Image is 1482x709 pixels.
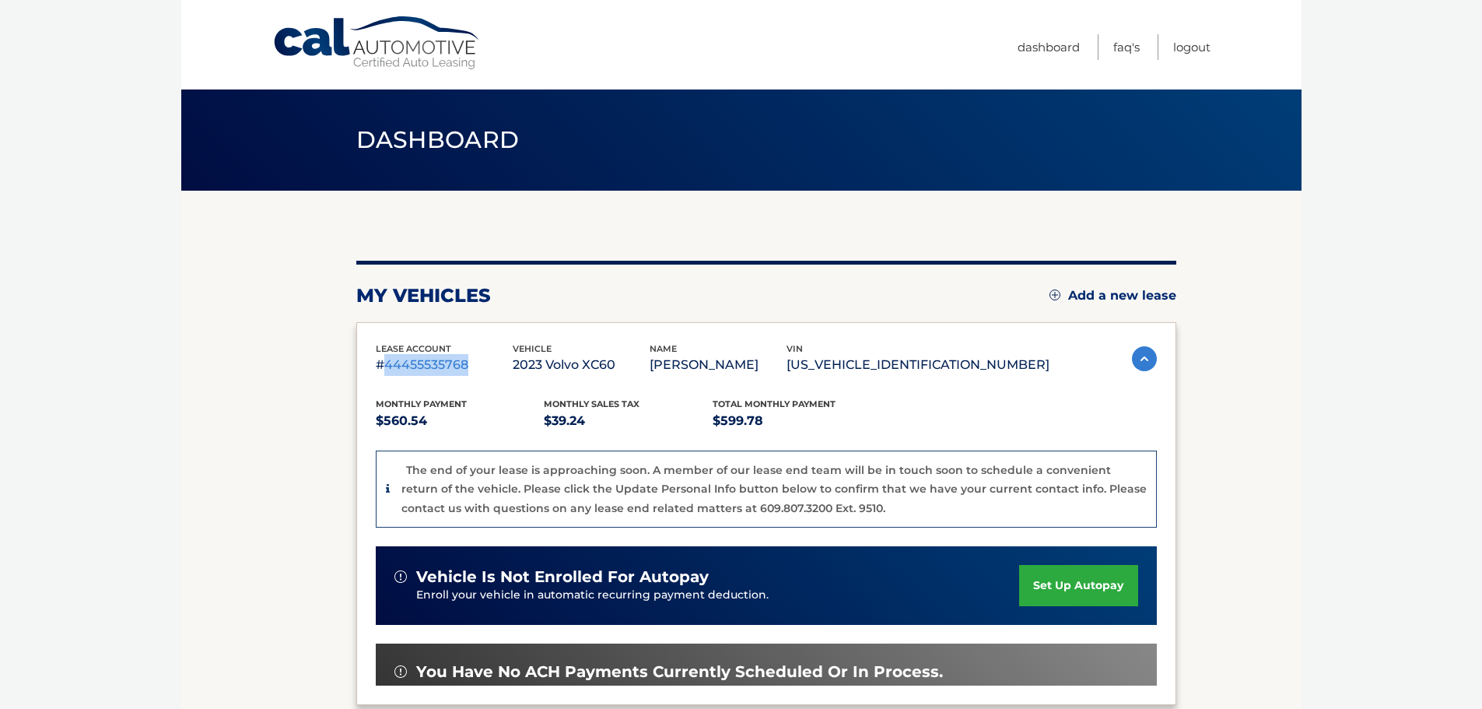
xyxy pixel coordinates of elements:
a: Add a new lease [1049,288,1176,304]
h2: my vehicles [356,284,491,307]
p: $39.24 [544,410,713,432]
p: 2023 Volvo XC60 [513,354,650,376]
img: alert-white.svg [394,570,407,583]
p: [US_VEHICLE_IDENTIFICATION_NUMBER] [787,354,1049,376]
p: Enroll your vehicle in automatic recurring payment deduction. [416,587,1020,604]
img: accordion-active.svg [1132,346,1157,371]
span: You have no ACH payments currently scheduled or in process. [416,662,943,682]
span: Monthly sales Tax [544,398,639,409]
a: set up autopay [1019,565,1137,606]
span: lease account [376,343,451,354]
span: vehicle [513,343,552,354]
a: Logout [1173,34,1210,60]
span: Total Monthly Payment [713,398,836,409]
img: alert-white.svg [394,665,407,678]
span: name [650,343,677,354]
a: Dashboard [1018,34,1080,60]
img: add.svg [1049,290,1060,300]
span: vin [787,343,803,354]
p: The end of your lease is approaching soon. A member of our lease end team will be in touch soon t... [401,463,1147,515]
p: $560.54 [376,410,545,432]
p: [PERSON_NAME] [650,354,787,376]
span: vehicle is not enrolled for autopay [416,567,709,587]
a: Cal Automotive [272,16,482,71]
span: Monthly Payment [376,398,467,409]
span: Dashboard [356,125,520,154]
p: #44455535768 [376,354,513,376]
p: $599.78 [713,410,881,432]
a: FAQ's [1113,34,1140,60]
